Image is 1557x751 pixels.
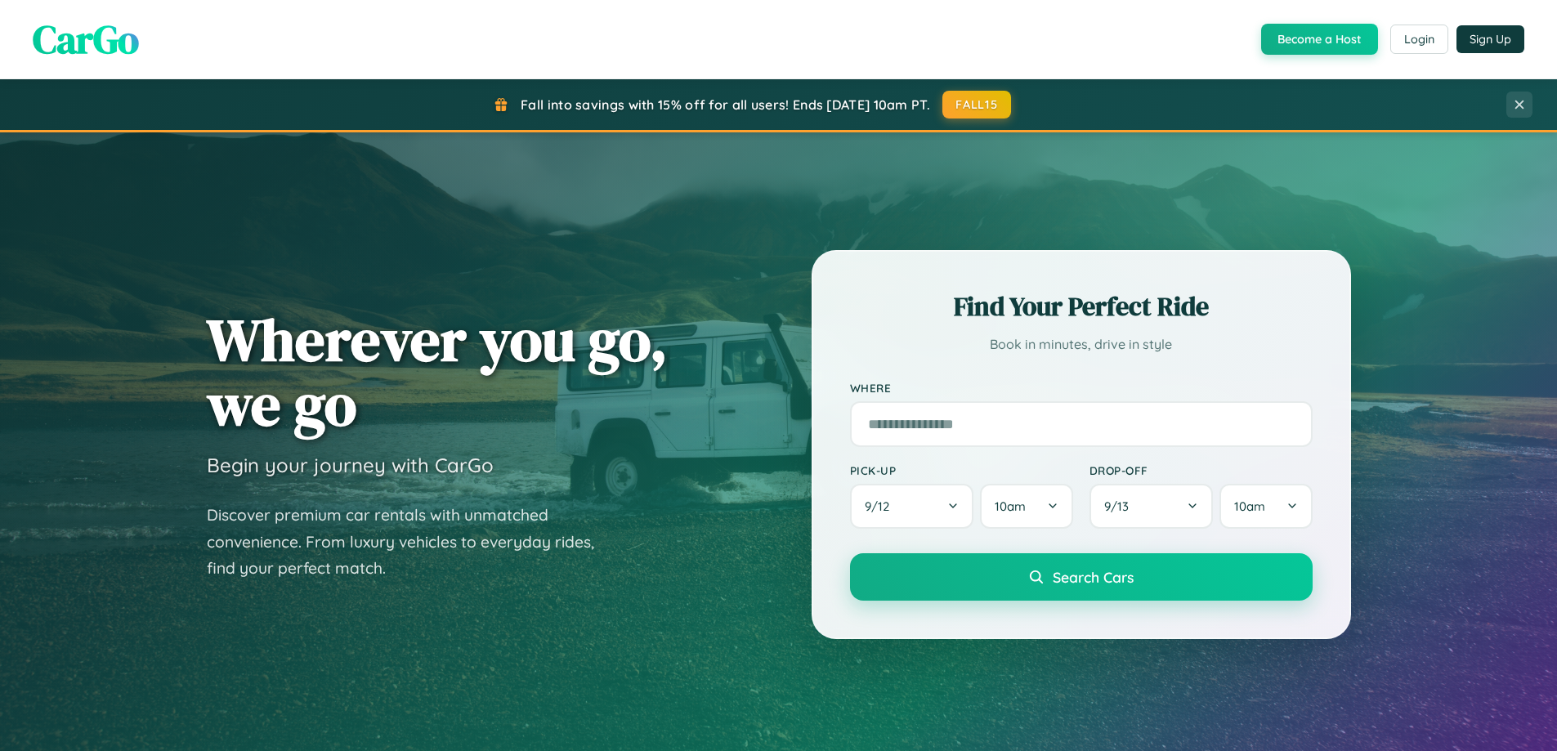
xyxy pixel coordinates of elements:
[850,381,1313,395] label: Where
[1089,463,1313,477] label: Drop-off
[207,453,494,477] h3: Begin your journey with CarGo
[980,484,1072,529] button: 10am
[1456,25,1524,53] button: Sign Up
[33,12,139,66] span: CarGo
[865,498,897,514] span: 9 / 12
[1234,498,1265,514] span: 10am
[207,307,668,436] h1: Wherever you go, we go
[1104,498,1137,514] span: 9 / 13
[1390,25,1448,54] button: Login
[521,96,930,113] span: Fall into savings with 15% off for all users! Ends [DATE] 10am PT.
[850,484,974,529] button: 9/12
[995,498,1026,514] span: 10am
[850,463,1073,477] label: Pick-up
[1219,484,1312,529] button: 10am
[1053,568,1134,586] span: Search Cars
[207,502,615,582] p: Discover premium car rentals with unmatched convenience. From luxury vehicles to everyday rides, ...
[850,333,1313,356] p: Book in minutes, drive in style
[1261,24,1378,55] button: Become a Host
[1089,484,1214,529] button: 9/13
[850,288,1313,324] h2: Find Your Perfect Ride
[850,553,1313,601] button: Search Cars
[942,91,1011,118] button: FALL15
